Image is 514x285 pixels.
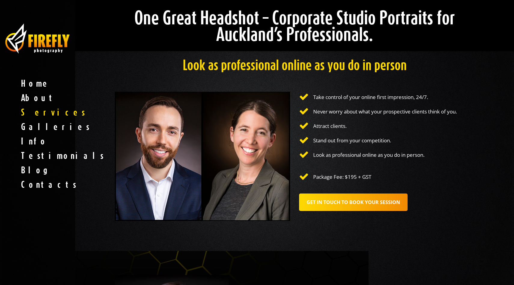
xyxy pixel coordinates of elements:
[5,23,71,54] img: business photography
[313,152,424,158] div: Look as professional online as you do in person.
[307,199,400,206] strong: GET IN TOUCH TO BOOK YOUR SESSION
[313,174,371,180] div: Package Fee: $195 + GST
[299,194,408,211] a: GET IN TOUCH TO BOOK YOUR SESSION
[313,94,428,100] div: Take control of your online first impression, 24/7.
[313,123,347,129] div: Attract clients.
[115,9,474,42] h1: One Great Headshot – Corporate Studio Portraits for Auckland’s Professionals.
[183,57,407,73] span: Look as professional online as you do in person
[313,108,457,115] div: Never worry about what your prospective clients think of you.
[313,137,391,144] div: Stand out from your competition.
